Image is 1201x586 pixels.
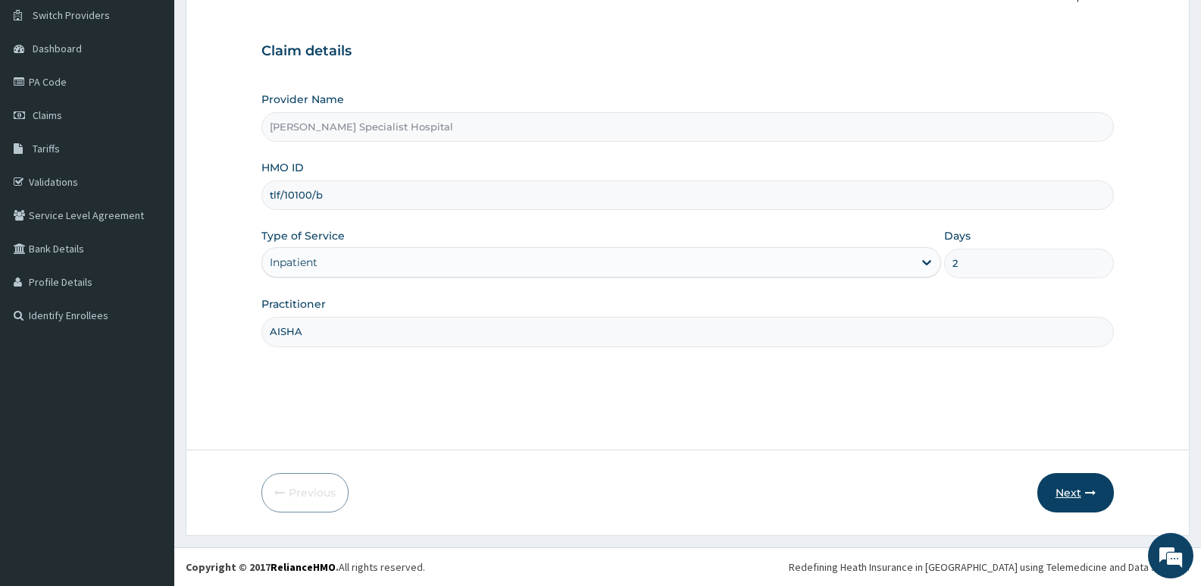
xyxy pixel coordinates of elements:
[261,228,345,243] label: Type of Service
[8,414,289,467] textarea: Type your message and hit 'Enter'
[261,296,326,312] label: Practitioner
[33,142,60,155] span: Tariffs
[261,92,344,107] label: Provider Name
[79,85,255,105] div: Chat with us now
[261,473,349,512] button: Previous
[261,43,1114,60] h3: Claim details
[944,228,971,243] label: Days
[88,191,209,344] span: We're online!
[261,180,1114,210] input: Enter HMO ID
[789,559,1190,575] div: Redefining Heath Insurance in [GEOGRAPHIC_DATA] using Telemedicine and Data Science!
[271,560,336,574] a: RelianceHMO
[28,76,61,114] img: d_794563401_company_1708531726252_794563401
[261,317,1114,346] input: Enter Name
[186,560,339,574] strong: Copyright © 2017 .
[174,547,1201,586] footer: All rights reserved.
[249,8,285,44] div: Minimize live chat window
[1037,473,1114,512] button: Next
[261,160,304,175] label: HMO ID
[270,255,317,270] div: Inpatient
[33,108,62,122] span: Claims
[33,42,82,55] span: Dashboard
[33,8,110,22] span: Switch Providers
